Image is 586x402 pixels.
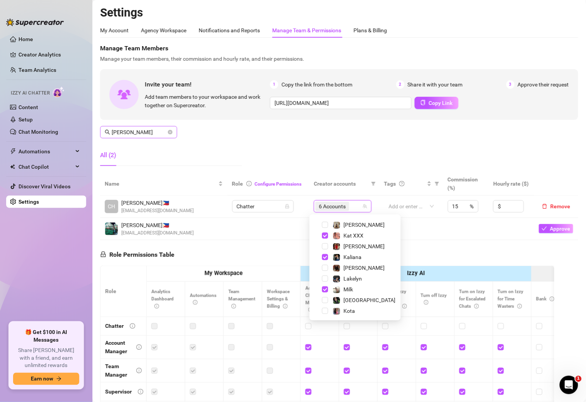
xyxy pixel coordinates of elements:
[18,48,80,61] a: Creator Analytics
[550,297,554,301] span: info-circle
[151,289,174,309] span: Analytics Dashboard
[130,324,135,329] span: info-circle
[474,304,479,309] span: info-circle
[18,36,33,42] a: Home
[551,203,571,209] span: Remove
[100,250,174,259] h5: Role Permissions Table
[344,286,353,292] span: Milk
[190,293,216,306] span: Automations
[536,296,554,302] span: Bank
[281,80,352,89] span: Copy the link from the bottom
[576,376,582,382] span: 1
[105,339,130,356] div: Account Manager
[333,222,340,229] img: Natasha
[105,362,130,379] div: Team Manager
[108,202,115,211] span: CH
[384,179,396,188] span: Tags
[18,183,70,189] a: Discover Viral Videos
[6,18,64,26] img: logo-BBDzfeDw.svg
[550,226,571,232] span: Approve
[322,254,328,260] span: Select tree node
[344,276,362,282] span: Lakelyn
[333,254,340,261] img: Kaliana
[322,297,328,303] span: Select tree node
[305,286,333,313] span: Access Izzy - Chat Monitoring
[193,300,198,305] span: info-circle
[272,26,341,35] div: Manage Team & Permissions
[433,178,441,189] span: filter
[100,266,147,317] th: Role
[333,243,340,250] img: Caroline
[322,265,328,271] span: Select tree node
[333,308,340,315] img: Kota
[344,254,362,260] span: Kaliana
[344,297,396,303] span: [GEOGRAPHIC_DATA]
[18,104,38,110] a: Content
[237,201,289,212] span: Chatter
[344,233,364,239] span: Kat XXX
[246,181,252,186] span: info-circle
[344,308,355,314] span: Kota
[105,179,217,188] span: Name
[121,221,194,229] span: [PERSON_NAME] 🇵🇭
[402,304,407,309] span: info-circle
[100,5,578,20] h2: Settings
[136,368,142,374] span: info-circle
[333,233,340,239] img: Kat XXX
[18,67,56,73] a: Team Analytics
[138,389,143,395] span: info-circle
[168,130,172,135] button: close-circle
[415,97,459,109] button: Copy Link
[308,307,313,312] span: info-circle
[270,80,278,89] span: 1
[105,322,124,331] div: Chatter
[443,172,489,196] th: Commission (%)
[498,289,524,309] span: Turn on Izzy for Time Wasters
[100,26,129,35] div: My Account
[319,202,346,211] span: 6 Accounts
[429,100,453,106] span: Copy Link
[333,297,340,304] img: Salem
[435,181,439,186] span: filter
[232,181,243,187] span: Role
[121,199,194,207] span: [PERSON_NAME] 🇵🇭
[408,80,463,89] span: Share it with your team
[204,270,243,277] strong: My Workspace
[396,80,405,89] span: 2
[363,204,367,209] span: team
[18,199,39,205] a: Settings
[121,229,194,237] span: [EMAIL_ADDRESS][DOMAIN_NAME]
[13,329,79,344] span: 🎁 Get $100 in AI Messages
[322,276,328,282] span: Select tree node
[333,286,340,293] img: Milk
[18,129,58,135] a: Chat Monitoring
[424,300,429,305] span: info-circle
[141,26,186,35] div: Agency Workspace
[154,304,159,309] span: info-circle
[399,181,405,186] span: question-circle
[370,178,377,189] span: filter
[333,276,340,282] img: Lakelyn
[255,181,302,187] a: Configure Permissions
[542,226,547,231] span: check
[53,86,65,98] img: AI Chatter
[112,128,166,136] input: Search members
[420,100,426,105] span: copy
[314,179,368,188] span: Creator accounts
[322,222,328,228] span: Select tree node
[18,161,73,173] span: Chat Copilot
[121,207,194,214] span: [EMAIL_ADDRESS][DOMAIN_NAME]
[105,388,132,396] div: Supervisor
[344,222,385,228] span: [PERSON_NAME]
[285,204,290,209] span: lock
[56,376,62,382] span: arrow-right
[344,243,385,249] span: [PERSON_NAME]
[145,93,267,110] span: Add team members to your workspace and work together on Supercreator.
[518,80,569,89] span: Approve their request
[18,145,73,158] span: Automations
[459,289,486,309] span: Turn on Izzy for Escalated Chats
[136,345,142,350] span: info-circle
[322,308,328,314] span: Select tree node
[231,304,236,309] span: info-circle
